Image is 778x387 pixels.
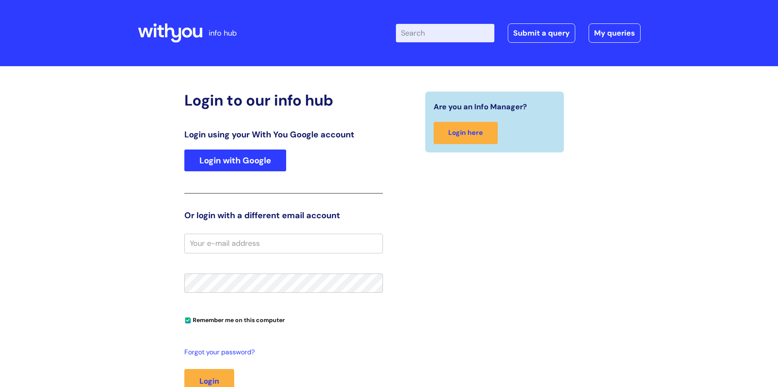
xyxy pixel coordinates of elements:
input: Remember me on this computer [185,318,191,323]
a: My queries [589,23,641,43]
h3: Login using your With You Google account [184,129,383,139]
a: Forgot your password? [184,346,379,359]
a: Login here [434,122,498,144]
label: Remember me on this computer [184,315,285,324]
p: info hub [209,26,237,40]
h2: Login to our info hub [184,91,383,109]
span: Are you an Info Manager? [434,100,527,114]
a: Login with Google [184,150,286,171]
h3: Or login with a different email account [184,210,383,220]
input: Your e-mail address [184,234,383,253]
div: You can uncheck this option if you're logging in from a shared device [184,313,383,326]
a: Submit a query [508,23,575,43]
input: Search [396,24,494,42]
